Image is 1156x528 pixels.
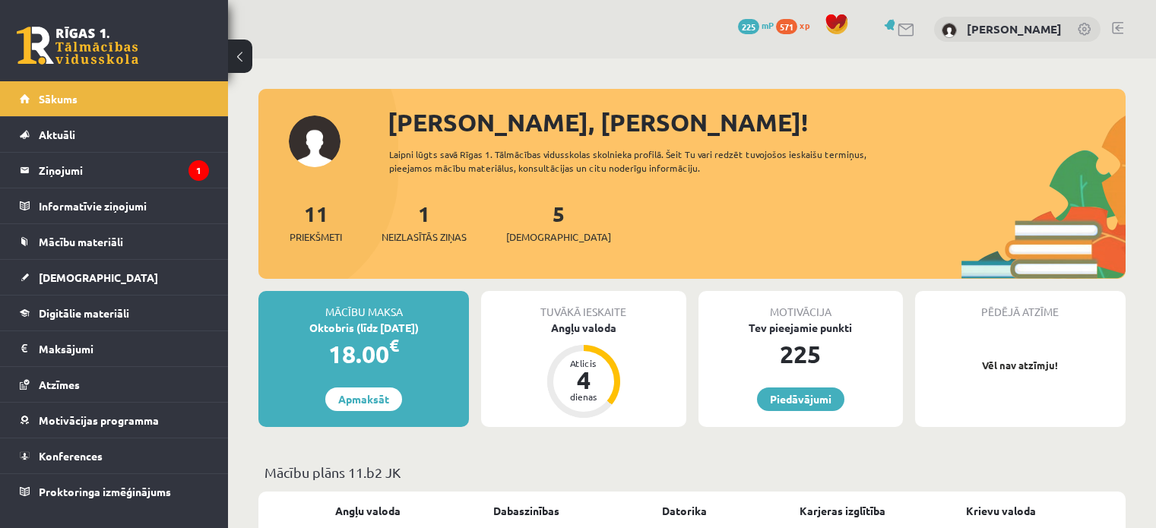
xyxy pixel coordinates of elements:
[20,296,209,330] a: Digitālie materiāli
[20,117,209,152] a: Aktuāli
[698,320,903,336] div: Tev pieejamie punkti
[966,503,1036,519] a: Krievu valoda
[17,27,138,65] a: Rīgas 1. Tālmācības vidusskola
[20,474,209,509] a: Proktoringa izmēģinājums
[39,449,103,463] span: Konferences
[39,270,158,284] span: [DEMOGRAPHIC_DATA]
[39,92,78,106] span: Sākums
[389,334,399,356] span: €
[738,19,774,31] a: 225 mP
[20,188,209,223] a: Informatīvie ziņojumi
[698,291,903,320] div: Motivācija
[335,503,401,519] a: Angļu valoda
[39,306,129,320] span: Digitālie materiāli
[39,128,75,141] span: Aktuāli
[258,291,469,320] div: Mācību maksa
[20,260,209,295] a: [DEMOGRAPHIC_DATA]
[800,503,885,519] a: Karjeras izglītība
[561,392,607,401] div: dienas
[762,19,774,31] span: mP
[39,188,209,223] legend: Informatīvie ziņojumi
[389,147,910,175] div: Laipni lūgts savā Rīgas 1. Tālmācības vidusskolas skolnieka profilā. Šeit Tu vari redzēt tuvojošo...
[923,358,1118,373] p: Vēl nav atzīmju!
[967,21,1062,36] a: [PERSON_NAME]
[800,19,809,31] span: xp
[942,23,957,38] img: Arnolds Mikuličs
[481,320,686,336] div: Angļu valoda
[915,291,1126,320] div: Pēdējā atzīme
[388,104,1126,141] div: [PERSON_NAME], [PERSON_NAME]!
[481,291,686,320] div: Tuvākā ieskaite
[662,503,707,519] a: Datorika
[382,200,467,245] a: 1Neizlasītās ziņas
[506,200,611,245] a: 5[DEMOGRAPHIC_DATA]
[264,462,1120,482] p: Mācību plāns 11.b2 JK
[39,413,159,427] span: Motivācijas programma
[382,229,467,245] span: Neizlasītās ziņas
[506,229,611,245] span: [DEMOGRAPHIC_DATA]
[325,387,402,411] a: Apmaksāt
[20,331,209,366] a: Maksājumi
[39,235,123,248] span: Mācību materiāli
[776,19,817,31] a: 571 xp
[20,367,209,402] a: Atzīmes
[258,320,469,336] div: Oktobris (līdz [DATE])
[20,81,209,116] a: Sākums
[290,200,342,245] a: 11Priekšmeti
[481,320,686,420] a: Angļu valoda Atlicis 4 dienas
[561,359,607,368] div: Atlicis
[20,438,209,473] a: Konferences
[20,224,209,259] a: Mācību materiāli
[561,368,607,392] div: 4
[738,19,759,34] span: 225
[39,331,209,366] legend: Maksājumi
[39,485,171,498] span: Proktoringa izmēģinājums
[39,153,209,188] legend: Ziņojumi
[698,336,903,372] div: 225
[776,19,797,34] span: 571
[757,387,844,411] a: Piedāvājumi
[20,153,209,188] a: Ziņojumi1
[493,503,559,519] a: Dabaszinības
[20,403,209,438] a: Motivācijas programma
[258,336,469,372] div: 18.00
[188,160,209,181] i: 1
[290,229,342,245] span: Priekšmeti
[39,378,80,391] span: Atzīmes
